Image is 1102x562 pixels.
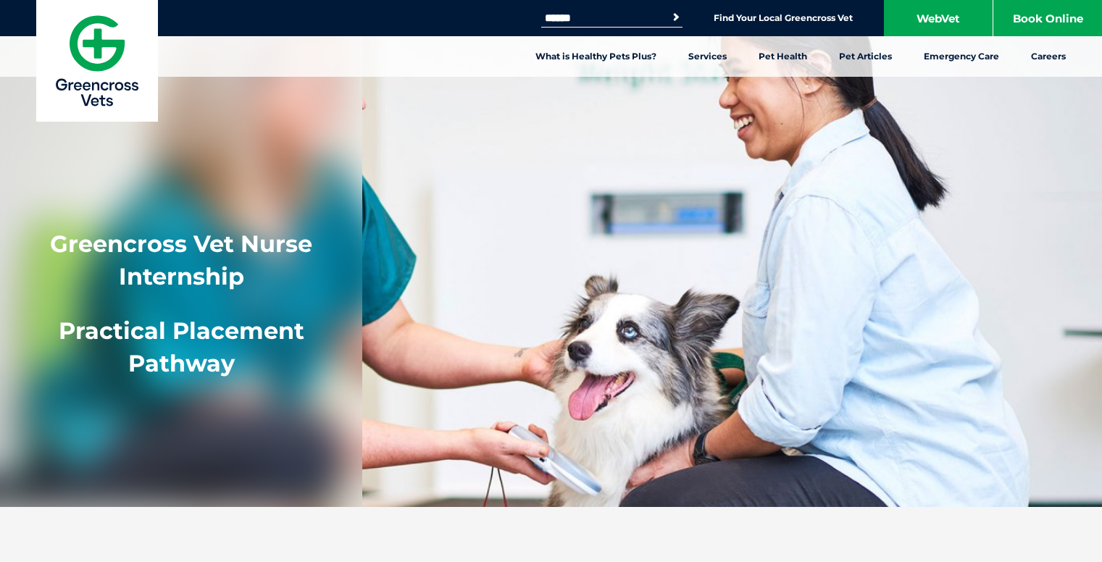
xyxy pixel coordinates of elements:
[50,230,312,290] strong: Greencross Vet Nurse Internship
[519,36,672,77] a: What is Healthy Pets Plus?
[672,36,743,77] a: Services
[908,36,1015,77] a: Emergency Care
[714,12,853,24] a: Find Your Local Greencross Vet
[59,316,304,377] span: Practical Placement Pathway
[669,10,683,25] button: Search
[1015,36,1082,77] a: Careers
[743,36,823,77] a: Pet Health
[823,36,908,77] a: Pet Articles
